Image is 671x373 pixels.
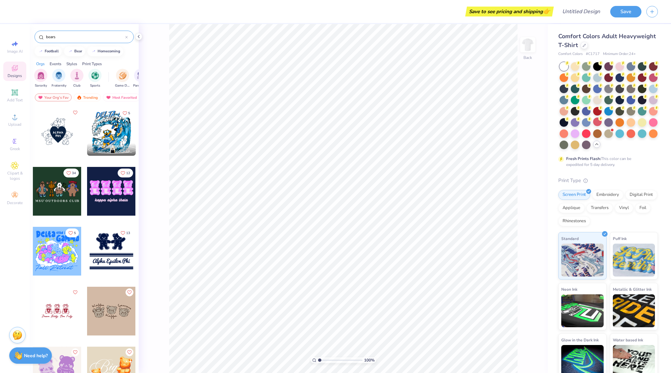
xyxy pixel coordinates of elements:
img: trend_line.gif [68,49,73,53]
div: Orgs [36,61,45,67]
button: Like [118,228,133,237]
div: filter for Game Day [115,69,130,88]
div: Rhinestones [558,216,590,226]
button: filter button [115,69,130,88]
div: Digital Print [625,190,657,200]
span: Sports [90,83,100,88]
input: Try "Alpha" [45,34,125,40]
span: 12 [126,172,130,175]
span: 5 [74,231,76,235]
span: Minimum Order: 24 + [603,51,636,57]
div: filter for Fraternity [52,69,66,88]
span: Comfort Colors [558,51,583,57]
button: bear [64,46,85,56]
button: homecoming [87,46,123,56]
button: filter button [88,69,102,88]
div: Transfers [587,203,613,213]
input: Untitled Design [557,5,605,18]
span: Fraternity [52,83,66,88]
strong: Need help? [24,353,48,359]
div: Vinyl [615,203,633,213]
span: Standard [561,235,579,242]
div: Save to see pricing and shipping [467,7,552,16]
img: most_fav.gif [106,95,111,100]
span: Metallic & Glitter Ink [613,286,652,293]
span: Decorate [7,200,23,205]
span: 👉 [543,7,550,15]
img: trend_line.gif [38,49,43,53]
span: Delta Chi, [GEOGRAPHIC_DATA][US_STATE] [98,149,133,154]
button: Like [126,288,133,296]
div: homecoming [98,49,120,53]
span: Upload [8,122,21,127]
img: Club Image [73,72,81,79]
button: football [35,46,62,56]
div: filter for Sorority [34,69,47,88]
div: Print Type [558,177,658,184]
img: Sports Image [91,72,99,79]
button: Like [65,228,79,237]
span: # C1717 [586,51,600,57]
div: filter for Club [70,69,83,88]
button: Like [126,348,133,356]
img: Back [521,38,534,51]
span: Water based Ink [613,336,643,343]
div: filter for Sports [88,69,102,88]
div: Trending [74,93,101,101]
img: Metallic & Glitter Ink [613,294,655,327]
img: Neon Ink [561,294,604,327]
img: trend_line.gif [91,49,96,53]
span: Greek [10,146,20,151]
button: filter button [34,69,47,88]
button: Like [71,288,79,296]
span: Designs [8,73,22,78]
div: filter for Parent's Weekend [133,69,148,88]
span: Add Text [7,97,23,103]
button: filter button [133,69,148,88]
button: Save [610,6,641,17]
span: Clipart & logos [3,171,26,181]
div: football [45,49,59,53]
button: filter button [70,69,83,88]
img: Fraternity Image [55,72,62,79]
button: Like [71,109,79,117]
span: Parent's Weekend [133,83,148,88]
span: 100 % [364,357,375,363]
span: Image AI [7,49,23,54]
span: Game Day [115,83,130,88]
div: Most Favorited [103,93,140,101]
div: This color can be expedited for 5 day delivery. [566,156,647,168]
button: filter button [52,69,66,88]
img: most_fav.gif [38,95,43,100]
span: Neon Ink [561,286,577,293]
img: Parent's Weekend Image [137,72,145,79]
strong: Fresh Prints Flash: [566,156,601,161]
button: Like [118,169,133,177]
div: Print Types [82,61,102,67]
span: 34 [72,172,76,175]
div: Screen Print [558,190,590,200]
button: Like [71,348,79,356]
img: Puff Ink [613,244,655,277]
span: 5 [128,112,130,115]
div: Styles [66,61,77,67]
div: Foil [635,203,651,213]
span: [PERSON_NAME] [98,145,125,149]
img: Sorority Image [37,72,45,79]
span: 13 [126,231,130,235]
img: Standard [561,244,604,277]
button: Like [63,169,79,177]
span: Sorority [35,83,47,88]
span: Glow in the Dark Ink [561,336,599,343]
span: Puff Ink [613,235,627,242]
div: Events [50,61,61,67]
div: bear [74,49,82,53]
span: Club [73,83,81,88]
div: Your Org's Fav [35,93,72,101]
button: Like [120,109,133,118]
div: Back [523,55,532,61]
img: Game Day Image [119,72,127,79]
img: trending.gif [77,95,82,100]
div: Applique [558,203,585,213]
span: Comfort Colors Adult Heavyweight T-Shirt [558,32,656,49]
